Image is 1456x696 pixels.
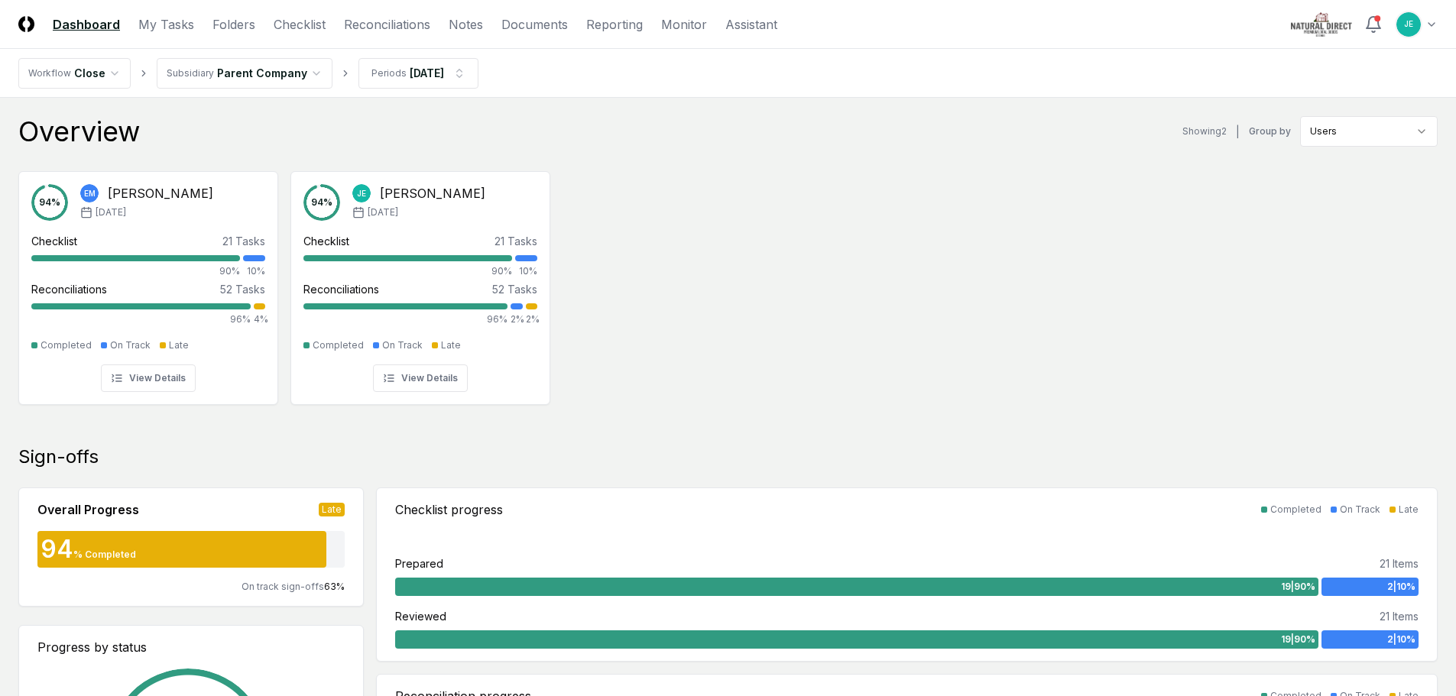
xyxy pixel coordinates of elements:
[290,159,550,405] a: 94%JE[PERSON_NAME][DATE]Checklist21 Tasks90%10%Reconciliations52 Tasks96%2%2%CompletedOn TrackLat...
[382,338,423,352] div: On Track
[18,16,34,32] img: Logo
[1340,503,1380,516] div: On Track
[138,15,194,34] a: My Tasks
[441,338,461,352] div: Late
[357,188,366,199] span: JE
[242,581,324,592] span: On track sign-offs
[101,364,196,392] button: View Details
[661,15,707,34] a: Monitor
[1281,633,1315,646] span: 19 | 90 %
[1270,503,1321,516] div: Completed
[96,206,126,219] span: [DATE]
[1404,18,1413,30] span: JE
[1236,124,1240,140] div: |
[380,184,485,202] div: [PERSON_NAME]
[501,15,568,34] a: Documents
[1387,580,1415,594] span: 2 | 10 %
[243,264,265,278] div: 10%
[274,15,326,34] a: Checklist
[368,206,398,219] span: [DATE]
[41,338,92,352] div: Completed
[1291,12,1352,37] img: Natural Direct logo
[495,233,537,249] div: 21 Tasks
[37,537,73,562] div: 94
[220,281,265,297] div: 52 Tasks
[110,338,151,352] div: On Track
[1387,633,1415,646] span: 2 | 10 %
[1399,503,1419,516] div: Late
[319,503,345,516] div: Late
[1249,127,1291,136] label: Group by
[395,608,446,624] div: Reviewed
[18,445,1438,469] div: Sign-offs
[73,548,136,562] div: % Completed
[303,264,512,278] div: 90%
[31,233,77,249] div: Checklist
[18,116,140,147] div: Overview
[586,15,643,34] a: Reporting
[84,188,96,199] span: EM
[222,233,265,249] div: 21 Tasks
[725,15,777,34] a: Assistant
[1395,11,1422,38] button: JE
[1380,608,1419,624] div: 21 Items
[37,638,345,656] div: Progress by status
[28,66,71,80] div: Workflow
[18,159,278,405] a: 94%EM[PERSON_NAME][DATE]Checklist21 Tasks90%10%Reconciliations52 Tasks96%4%CompletedOn TrackLateV...
[169,338,189,352] div: Late
[1182,125,1227,138] div: Showing 2
[358,58,478,89] button: Periods[DATE]
[303,233,349,249] div: Checklist
[313,338,364,352] div: Completed
[37,500,139,519] div: Overall Progress
[515,264,537,278] div: 10%
[31,264,240,278] div: 90%
[303,281,379,297] div: Reconciliations
[395,500,503,519] div: Checklist progress
[212,15,255,34] a: Folders
[376,487,1438,662] a: Checklist progressCompletedOn TrackLatePrepared21 Items19|90%2|10%Reviewed21 Items19|90%2|10%
[371,66,407,80] div: Periods
[254,312,265,326] div: 4%
[395,555,443,571] div: Prepared
[18,58,478,89] nav: breadcrumb
[31,312,251,326] div: 96%
[526,312,537,326] div: 2%
[511,312,522,326] div: 2%
[1380,555,1419,571] div: 21 Items
[53,15,120,34] a: Dashboard
[1281,580,1315,594] span: 19 | 90 %
[167,66,214,80] div: Subsidiary
[31,281,107,297] div: Reconciliations
[492,281,537,297] div: 52 Tasks
[303,312,507,326] div: 96%
[324,581,345,592] span: 63 %
[108,184,213,202] div: [PERSON_NAME]
[410,65,444,81] div: [DATE]
[373,364,468,392] button: View Details
[344,15,430,34] a: Reconciliations
[449,15,483,34] a: Notes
